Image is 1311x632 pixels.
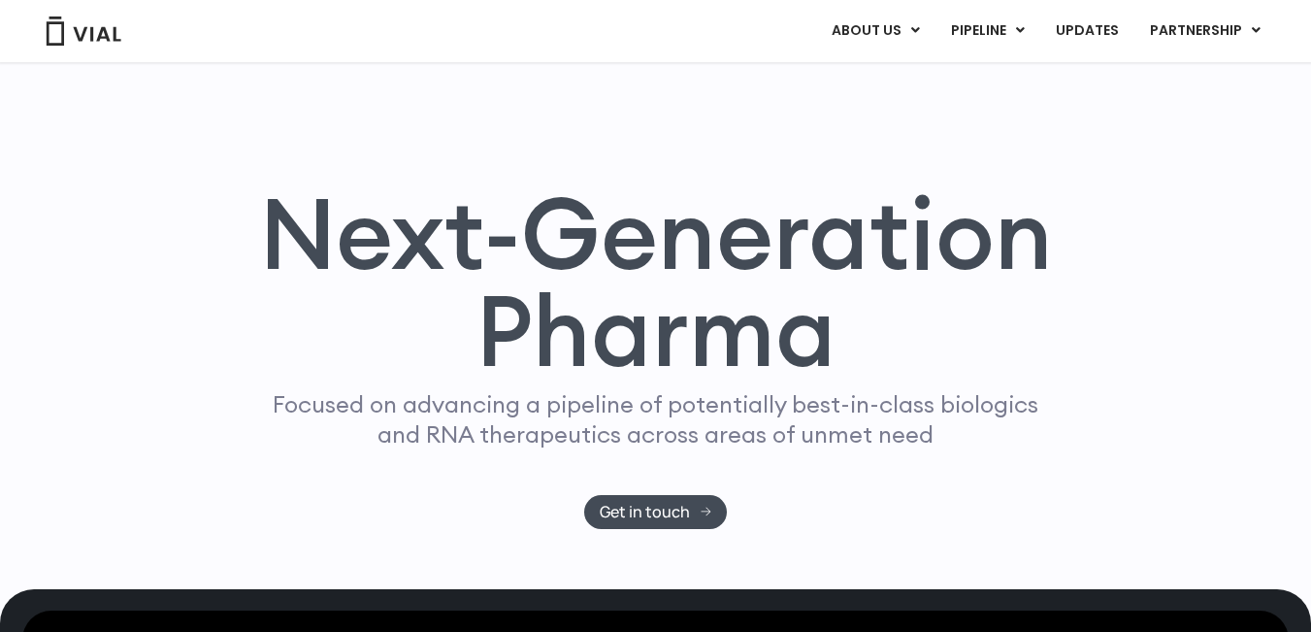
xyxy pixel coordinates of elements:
a: PIPELINEMenu Toggle [935,15,1039,48]
span: Get in touch [600,505,690,519]
p: Focused on advancing a pipeline of potentially best-in-class biologics and RNA therapeutics acros... [265,389,1047,449]
a: PARTNERSHIPMenu Toggle [1134,15,1276,48]
img: Vial Logo [45,17,122,46]
a: ABOUT USMenu Toggle [816,15,934,48]
a: UPDATES [1040,15,1133,48]
h1: Next-Generation Pharma [236,184,1076,381]
a: Get in touch [584,495,727,529]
